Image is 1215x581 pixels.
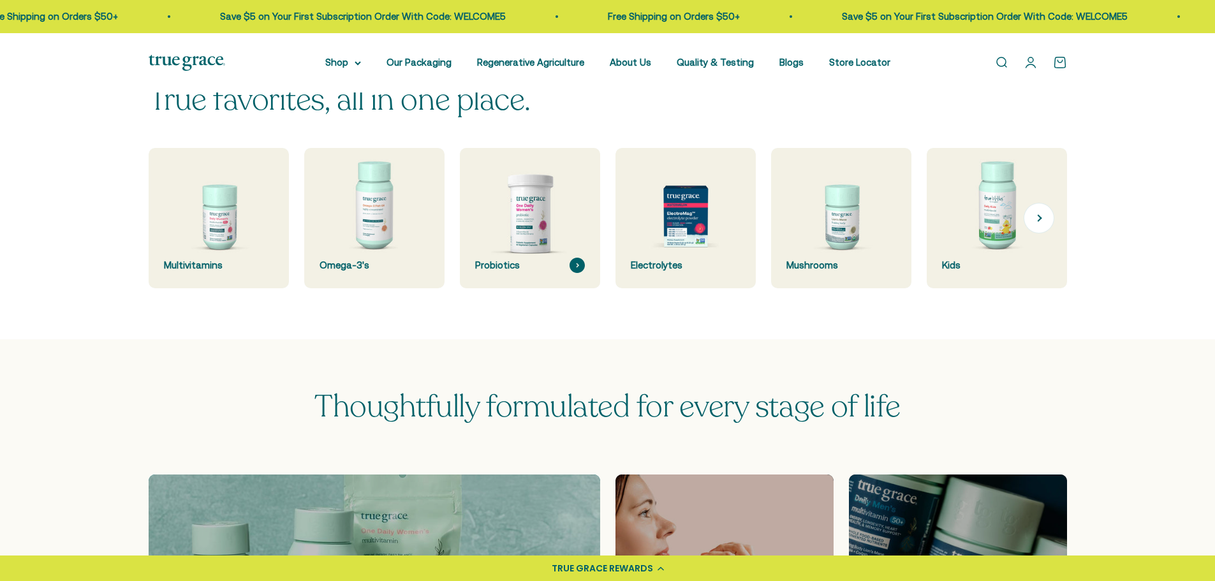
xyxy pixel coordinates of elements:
[477,57,584,68] a: Regenerative Agriculture
[610,57,651,68] a: About Us
[631,258,740,273] div: Electrolytes
[320,258,429,273] div: Omega-3's
[608,11,740,22] a: Free Shipping on Orders $50+
[220,9,506,24] p: Save $5 on Your First Subscription Order With Code: WELCOME5
[314,386,900,427] span: Thoughtfully formulated for every stage of life
[325,55,361,70] summary: Shop
[304,148,445,288] a: Omega-3's
[164,258,274,273] div: Multivitamins
[779,57,804,68] a: Blogs
[927,148,1067,288] a: Kids
[677,57,754,68] a: Quality & Testing
[786,258,896,273] div: Mushrooms
[842,9,1128,24] p: Save $5 on Your First Subscription Order With Code: WELCOME5
[829,57,890,68] a: Store Locator
[460,148,600,288] a: Probiotics
[552,562,653,575] div: TRUE GRACE REWARDS
[475,258,585,273] div: Probiotics
[149,79,531,121] split-lines: True favorites, all in one place.
[771,148,911,288] a: Mushrooms
[387,57,452,68] a: Our Packaging
[942,258,1052,273] div: Kids
[615,148,756,288] a: Electrolytes
[149,148,289,288] a: Multivitamins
